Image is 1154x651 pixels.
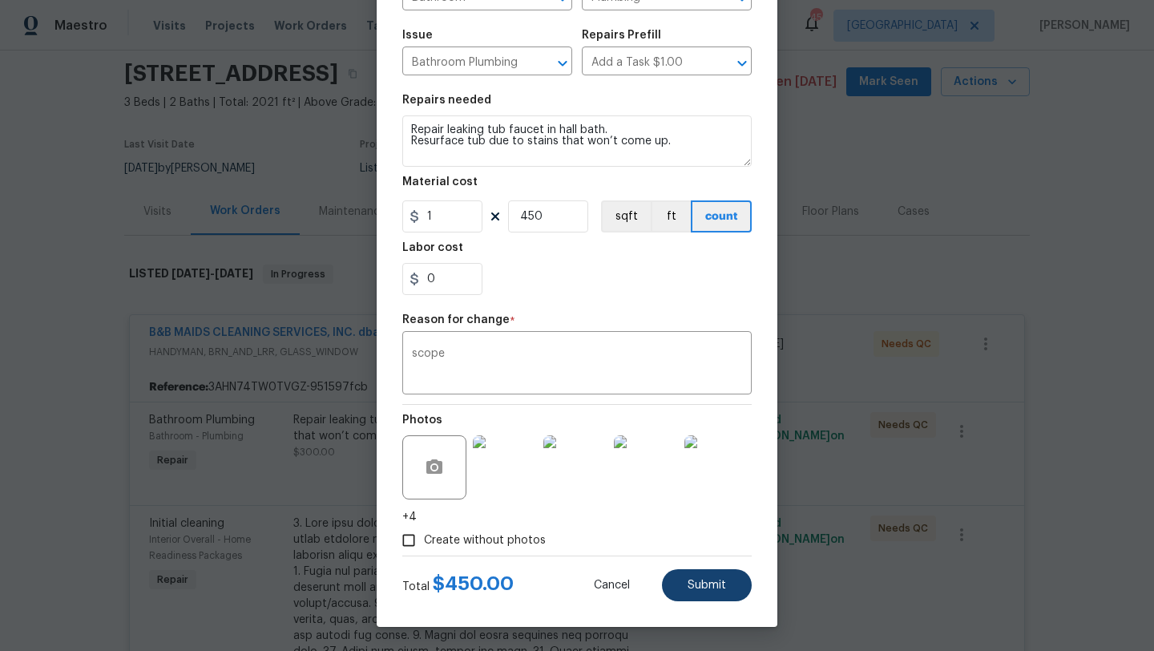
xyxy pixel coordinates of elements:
[424,532,546,549] span: Create without photos
[662,569,752,601] button: Submit
[601,200,651,232] button: sqft
[402,242,463,253] h5: Labor cost
[402,176,478,188] h5: Material cost
[402,509,417,525] span: +4
[582,30,661,41] h5: Repairs Prefill
[691,200,752,232] button: count
[402,115,752,167] textarea: Repair leaking tub faucet in hall bath. Resurface tub due to stains that won’t come up.
[433,574,514,593] span: $ 450.00
[402,30,433,41] h5: Issue
[402,576,514,595] div: Total
[402,314,510,325] h5: Reason for change
[651,200,691,232] button: ft
[688,580,726,592] span: Submit
[402,95,491,106] h5: Repairs needed
[594,580,630,592] span: Cancel
[731,52,753,75] button: Open
[568,569,656,601] button: Cancel
[412,348,742,382] textarea: scope
[402,414,442,426] h5: Photos
[551,52,574,75] button: Open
